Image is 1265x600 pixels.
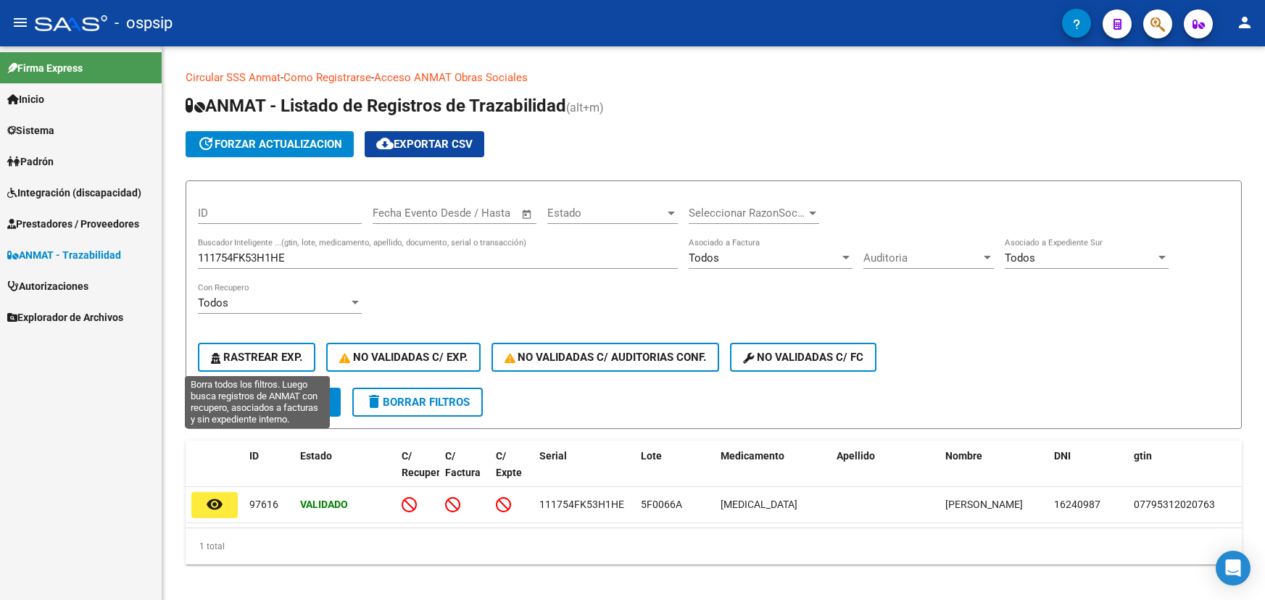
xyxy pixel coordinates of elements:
span: ANMAT - Trazabilidad [7,247,121,263]
datatable-header-cell: Nombre [940,441,1048,504]
span: Todos [689,251,719,264]
span: Apellido [837,450,875,462]
input: Fecha fin [444,207,515,220]
span: Inicio [7,91,44,107]
input: Fecha inicio [373,207,431,220]
span: Rastrear Exp. [211,351,302,364]
a: Acceso ANMAT Obras Sociales [374,71,528,84]
datatable-header-cell: DNI [1048,441,1128,504]
span: Autorizaciones [7,278,88,294]
span: 07795312020763 [1134,499,1215,510]
datatable-header-cell: Estado [294,441,396,504]
span: Todos [1005,251,1035,264]
span: gtin [1134,450,1152,462]
datatable-header-cell: C/ Factura [439,441,490,504]
span: No validadas c/ FC [743,351,863,364]
span: Explorador de Archivos [7,309,123,325]
span: 111754FK53H1HE [539,499,624,510]
span: (alt+m) [566,101,604,114]
p: - - [186,70,1242,86]
mat-icon: remove_red_eye [206,496,223,513]
mat-icon: cloud_download [376,135,394,152]
mat-icon: person [1236,14,1253,31]
button: Borrar Filtros [352,388,483,417]
datatable-header-cell: Medicamento [715,441,831,504]
button: Buscar Archivos [198,388,341,417]
span: Seleccionar RazonSocial [689,207,806,220]
span: No Validadas c/ Exp. [339,351,468,364]
span: 97616 [249,499,278,510]
span: Todos [198,296,228,309]
datatable-header-cell: Lote [635,441,715,504]
a: Circular SSS Anmat [186,71,281,84]
span: ID [249,450,259,462]
span: Nombre [945,450,982,462]
button: Exportar CSV [365,131,484,157]
span: Prestadores / Proveedores [7,216,139,232]
span: 5F0066A [641,499,682,510]
span: 16240987 [1054,499,1100,510]
span: Exportar CSV [376,138,473,151]
datatable-header-cell: gtin [1128,441,1258,504]
button: No Validadas c/ Exp. [326,343,481,372]
span: No Validadas c/ Auditorias Conf. [505,351,707,364]
datatable-header-cell: C/ Recupero [396,441,439,504]
span: Estado [300,450,332,462]
button: No Validadas c/ Auditorias Conf. [492,343,720,372]
a: Como Registrarse [283,71,371,84]
button: No validadas c/ FC [730,343,876,372]
span: DNI [1054,450,1071,462]
span: C/ Expte [496,450,522,478]
span: [PERSON_NAME] [945,499,1023,510]
span: [MEDICAL_DATA] [721,499,797,510]
span: C/ Factura [445,450,481,478]
span: Padrón [7,154,54,170]
button: Open calendar [519,206,536,222]
span: Firma Express [7,60,83,76]
datatable-header-cell: C/ Expte [490,441,534,504]
mat-icon: menu [12,14,29,31]
span: Buscar Archivos [211,396,328,409]
button: Rastrear Exp. [198,343,315,372]
span: Auditoria [863,251,981,264]
mat-icon: delete [365,393,383,410]
span: Serial [539,450,567,462]
span: Borrar Filtros [365,396,470,409]
span: Sistema [7,122,54,138]
mat-icon: search [211,393,228,410]
strong: Validado [300,499,348,510]
span: forzar actualizacion [197,138,342,151]
span: - ospsip [115,7,173,39]
div: 1 total [186,528,1242,564]
span: Estado [547,207,665,220]
datatable-header-cell: Apellido [831,441,940,504]
datatable-header-cell: Serial [534,441,635,504]
mat-icon: update [197,135,215,152]
span: Integración (discapacidad) [7,185,141,201]
span: Medicamento [721,450,784,462]
span: Lote [641,450,662,462]
span: C/ Recupero [402,450,446,478]
span: ANMAT - Listado de Registros de Trazabilidad [186,96,566,116]
button: forzar actualizacion [186,131,354,157]
a: Documentacion trazabilidad [528,71,663,84]
div: Open Intercom Messenger [1216,551,1251,586]
datatable-header-cell: ID [244,441,294,504]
